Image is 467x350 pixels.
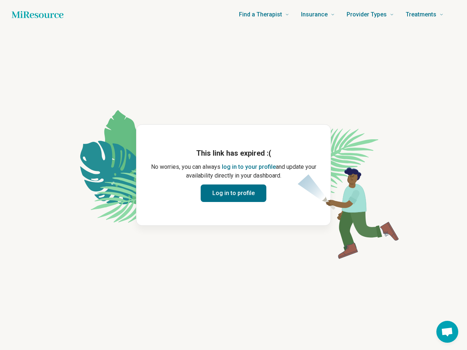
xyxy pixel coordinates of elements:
[148,163,319,180] p: No worries, you can always and update your availability directly in your dashboard.
[347,9,387,20] span: Provider Types
[222,163,276,171] button: log in to your profile
[239,9,282,20] span: Find a Therapist
[406,9,436,20] span: Treatments
[301,9,328,20] span: Insurance
[12,7,63,22] a: Home page
[201,184,266,202] button: Log in to profile
[436,321,458,343] a: Open chat
[148,148,319,158] h1: This link has expired :(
